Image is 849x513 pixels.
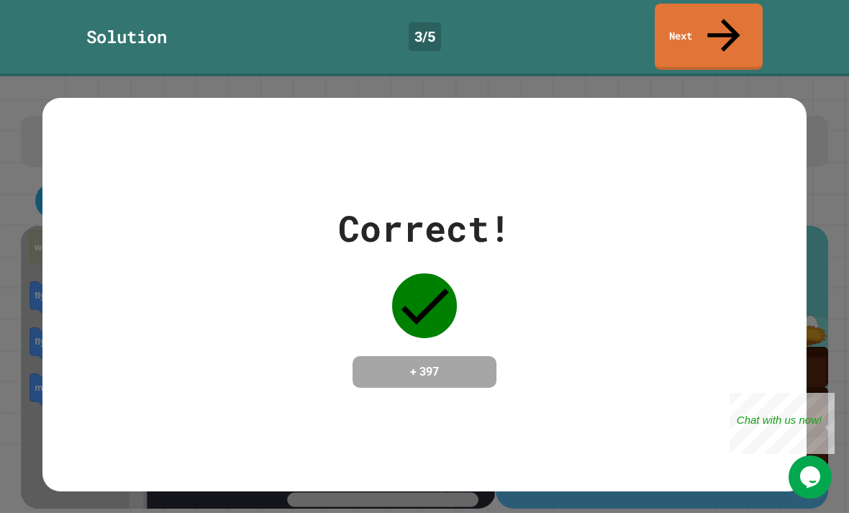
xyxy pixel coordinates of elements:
iframe: chat widget [789,455,835,499]
div: Solution [86,24,167,50]
a: Next [655,4,763,70]
iframe: chat widget [730,393,835,454]
h4: + 397 [367,363,482,381]
div: 3 / 5 [409,22,441,51]
div: Correct! [338,201,511,255]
